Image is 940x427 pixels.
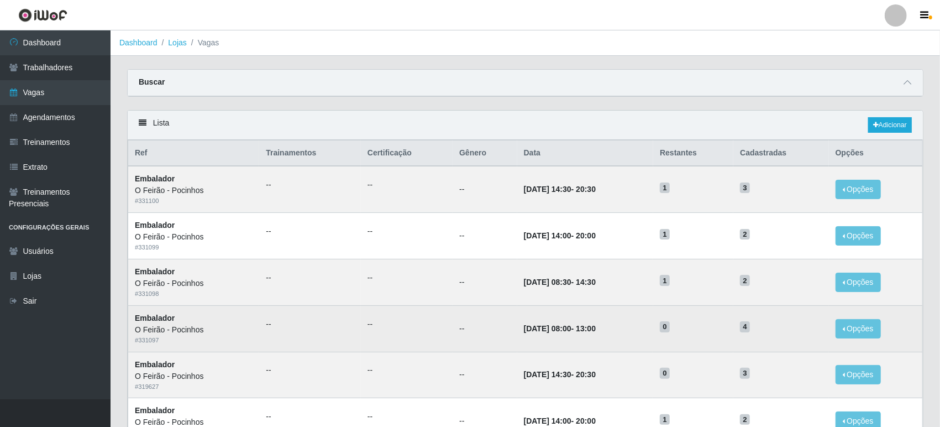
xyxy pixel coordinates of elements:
th: Restantes [653,140,733,166]
ul: -- [367,319,446,330]
strong: - [524,185,596,194]
span: 2 [740,275,750,286]
button: Opções [836,226,881,246]
ul: -- [367,411,446,423]
div: # 331099 [135,243,253,252]
div: O Feirão - Pocinhos [135,185,253,196]
span: 3 [740,368,750,379]
time: 13:00 [576,324,596,333]
ul: -- [266,364,354,376]
ul: -- [266,411,354,423]
th: Certificação [361,140,453,166]
strong: Embalador [135,267,175,276]
div: O Feirão - Pocinhos [135,324,253,336]
ul: -- [266,319,354,330]
td: -- [453,259,517,305]
strong: Buscar [139,77,165,86]
span: 0 [660,368,670,379]
span: 2 [740,229,750,240]
a: Dashboard [119,38,157,47]
th: Gênero [453,140,517,166]
time: [DATE] 14:30 [524,370,571,379]
strong: - [524,278,596,287]
time: 20:00 [576,231,596,240]
ul: -- [266,179,354,191]
td: -- [453,352,517,398]
nav: breadcrumb [111,30,940,56]
time: [DATE] 14:00 [524,231,571,240]
span: 1 [660,414,670,425]
th: Opções [829,140,923,166]
strong: Embalador [135,314,175,322]
td: -- [453,166,517,212]
div: # 331097 [135,336,253,345]
strong: - [524,231,596,240]
a: Lojas [168,38,186,47]
span: 1 [660,229,670,240]
span: 0 [660,321,670,332]
span: 1 [660,275,670,286]
ul: -- [367,272,446,284]
div: # 331098 [135,289,253,299]
time: 20:30 [576,185,596,194]
strong: - [524,370,596,379]
button: Opções [836,365,881,384]
th: Ref [128,140,260,166]
time: 20:00 [576,416,596,425]
strong: Embalador [135,221,175,230]
span: 4 [740,321,750,332]
time: [DATE] 14:00 [524,416,571,425]
strong: Embalador [135,406,175,415]
span: 3 [740,183,750,194]
div: # 319627 [135,382,253,392]
time: 14:30 [576,278,596,287]
time: 20:30 [576,370,596,379]
strong: - [524,416,596,425]
button: Opções [836,180,881,199]
th: Cadastradas [733,140,828,166]
ul: -- [367,179,446,191]
ul: -- [266,272,354,284]
img: CoreUI Logo [18,8,67,22]
span: 2 [740,414,750,425]
ul: -- [367,226,446,237]
strong: Embalador [135,174,175,183]
span: 1 [660,183,670,194]
td: -- [453,213,517,259]
div: O Feirão - Pocinhos [135,371,253,382]
strong: Embalador [135,360,175,369]
time: [DATE] 08:00 [524,324,571,333]
div: O Feirão - Pocinhos [135,278,253,289]
li: Vagas [187,37,219,49]
div: O Feirão - Pocinhos [135,231,253,243]
ul: -- [367,364,446,376]
div: # 331100 [135,196,253,206]
button: Opções [836,319,881,339]
a: Adicionar [868,117,912,133]
time: [DATE] 14:30 [524,185,571,194]
td: -- [453,305,517,352]
div: Lista [128,111,923,140]
ul: -- [266,226,354,237]
button: Opções [836,273,881,292]
time: [DATE] 08:30 [524,278,571,287]
strong: - [524,324,596,333]
th: Data [517,140,654,166]
th: Trainamentos [259,140,361,166]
